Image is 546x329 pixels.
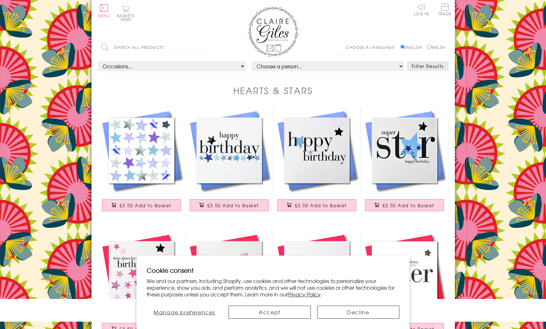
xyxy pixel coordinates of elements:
[407,61,448,71] button: Filter Results
[427,44,445,50] label: Welsh
[288,290,321,298] a: Privacy Policy
[233,84,313,97] h1: Hearts & Stars
[186,107,273,195] img: Birthday Card, Blue Stars, Happy Birthday, Embellished with a shiny padded star
[147,278,399,297] p: We and our partners, including Shopify, use cookies and other technologies to personalize your ex...
[317,306,399,319] button: Decline
[382,202,434,209] span: £3.50 Add to Basket
[98,13,110,19] span: Menu
[427,45,431,49] input: Welsh
[229,306,311,319] button: Accept
[365,199,444,211] button: £3.50 Add to Basket
[273,230,361,318] img: Birthday Card, Love Heart, To My Grlfriend, fabric butterfly Embellished
[346,44,399,50] p: Choose a language:
[438,3,452,16] span: Trade
[361,107,448,218] a: Birthday Card, Blue Stars, Super Star, Embellished with a padded star £3.50 Add to Basket
[400,45,404,49] input: English
[248,6,299,57] img: Claire Giles Greetings Cards
[400,44,426,50] label: English
[98,40,209,55] input: Search all products
[154,308,215,316] span: Manage preferences
[186,107,273,218] a: Birthday Card, Blue Stars, Happy Birthday, Embellished with a shiny padded star £3.50 Add to Basket
[147,266,399,275] h2: Cookie consent
[203,40,209,55] input: Search
[277,199,356,211] button: £3.50 Add to Basket
[190,199,269,211] button: £3.50 Add to Basket
[207,202,259,209] span: £3.50 Add to Basket
[117,5,135,21] button: Basket0 items
[120,202,171,209] span: £3.50 Add to Basket
[414,3,429,16] a: Log In
[98,4,110,18] button: Menu
[273,107,361,218] a: Birthday Card, Blue Stars, Happy Birthday, Embellished with a shiny padded star £3.50 Add to Basket
[98,230,186,318] img: Birthday Card, Pink Stars, birthday girl, Embellished with a padded star
[120,13,135,22] span: 0 items
[273,107,361,195] img: Birthday Card, Blue Stars, Happy Birthday, Embellished with a shiny padded star
[186,230,273,318] img: Birthday Card, Hearts, happy birthday Nan, embellished with a fabric butterfly
[361,230,448,318] img: Birthday Card, Heart, to a great Sister, fabric butterfly Embellished
[295,202,347,209] span: £3.50 Add to Basket
[102,199,181,211] button: £3.50 Add to Basket
[98,107,186,218] a: General Card Card, Blue Stars, Embellished with a shiny padded star £3.50 Add to Basket
[361,107,448,195] img: Birthday Card, Blue Stars, Super Star, Embellished with a padded star
[438,3,452,17] a: Trade
[147,306,222,319] button: Manage preferences
[98,107,186,195] img: General Card Card, Blue Stars, Embellished with a shiny padded star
